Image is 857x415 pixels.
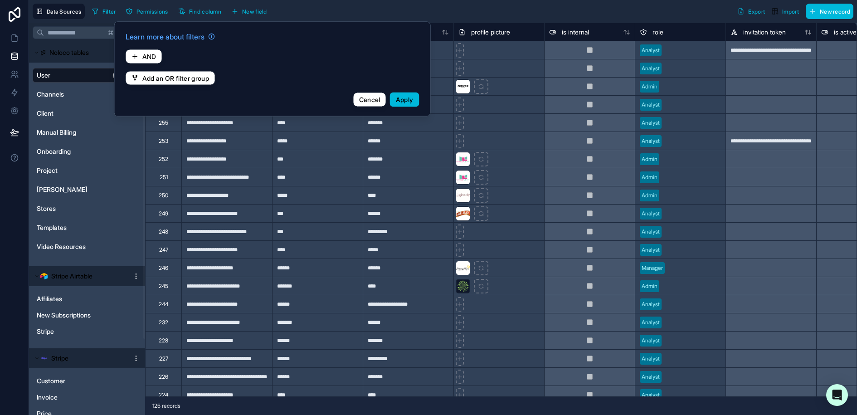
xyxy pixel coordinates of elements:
div: 252 [159,156,168,163]
a: Client [37,109,110,118]
button: Stripe [33,352,129,365]
span: New record [820,8,850,15]
span: Onboarding [37,147,71,156]
button: Filter [88,5,119,18]
div: Analyst [642,391,660,399]
span: role [652,28,663,37]
span: New field [242,8,267,15]
div: Affiliates [33,292,141,306]
span: Stripe Airtable [51,272,93,281]
a: Stripe [37,327,119,336]
span: Import [782,8,799,15]
div: Templates [33,220,141,235]
div: User [33,68,141,83]
div: Video Resources [33,239,141,254]
div: 251 [160,174,168,181]
button: Cancel [353,93,386,107]
a: New record [802,4,853,19]
span: Templates [37,223,67,232]
div: Admin [642,191,657,200]
img: Airtable Logo [40,273,48,280]
div: Customer [33,374,141,388]
div: Analyst [642,228,660,236]
a: User [37,71,110,80]
div: Analyst [642,210,660,218]
button: Add an OR filter group [126,71,215,85]
div: Client [33,106,141,121]
button: Permissions [122,5,171,18]
button: Noloco tables [33,46,136,59]
div: 248 [159,228,168,235]
div: Analyst [642,46,660,54]
div: 226 [159,373,168,381]
span: invitation token [743,28,786,37]
button: Data Sources [33,4,85,19]
a: Customer [37,376,119,386]
div: 224 [159,391,168,399]
div: 247 [159,246,168,254]
span: Stripe [37,327,54,336]
span: Learn more about filters [126,31,205,42]
div: 250 [159,192,168,199]
a: Templates [37,223,110,232]
a: Affiliates [37,294,119,303]
span: profile picture [471,28,510,37]
div: Stores [33,201,141,216]
img: svg+xml,%3c [40,355,48,362]
div: Channels [33,87,141,102]
span: Cancel [359,96,380,103]
a: Manual Billing [37,128,110,137]
div: Stripe [33,324,141,339]
a: Onboarding [37,147,110,156]
div: 232 [159,319,168,326]
span: is active [834,28,857,37]
div: Analyst [642,101,660,109]
span: 125 records [152,402,180,410]
div: Analyst [642,318,660,327]
span: New Subscriptions [37,311,91,320]
div: Analyst [642,373,660,381]
span: [PERSON_NAME] [37,185,88,194]
a: Stores [37,204,110,213]
span: User [37,71,50,80]
div: Invoice [33,390,141,405]
span: Channels [37,90,64,99]
div: Analyst [642,119,660,127]
div: Analyst [642,137,660,145]
span: Project [37,166,58,175]
span: Affiliates [37,294,62,303]
span: Noloco tables [49,48,89,57]
span: Client [37,109,54,118]
a: New Subscriptions [37,311,119,320]
div: 246 [159,264,168,272]
button: AND [126,49,162,64]
a: [PERSON_NAME] [37,185,110,194]
div: Admin [642,282,657,290]
span: Data Sources [47,8,82,15]
a: Channels [37,90,110,99]
span: Stores [37,204,56,213]
div: Analyst [642,246,660,254]
button: New field [228,5,270,18]
div: Open Intercom Messenger [826,384,848,406]
div: Analyst [642,337,660,345]
div: New Subscriptions [33,308,141,322]
a: Permissions [122,5,175,18]
div: Analyst [642,300,660,308]
div: Manual Billing [33,125,141,140]
button: Airtable LogoStripe Airtable [33,270,129,283]
div: Manager [642,264,663,272]
span: Customer [37,376,65,386]
span: Invoice [37,393,58,402]
a: Invoice [37,393,119,402]
button: New record [806,4,853,19]
div: Analyst [642,64,660,73]
div: Admin [642,155,657,163]
button: Apply [390,93,419,107]
span: Permissions [136,8,168,15]
span: is internal [562,28,589,37]
div: Admin [642,173,657,181]
div: 228 [159,337,168,344]
span: Video Resources [37,242,86,251]
div: 255 [159,119,168,127]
